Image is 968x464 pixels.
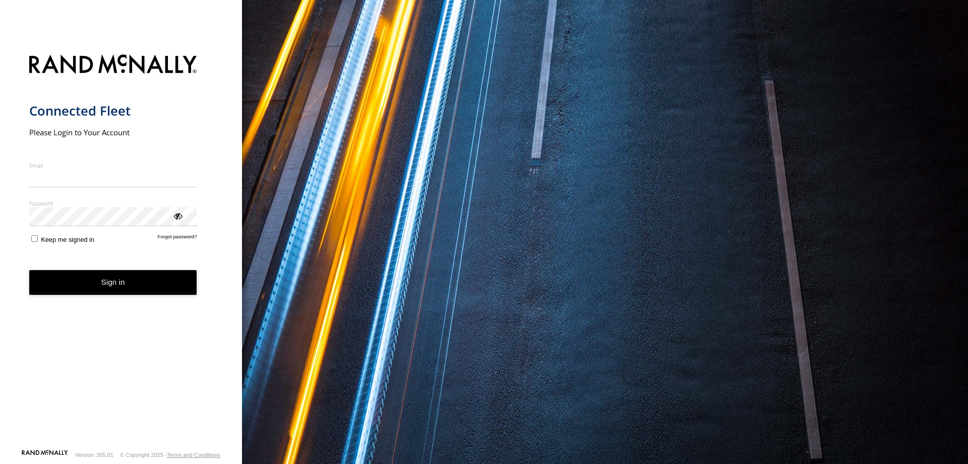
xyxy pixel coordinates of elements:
[29,102,197,119] h1: Connected Fleet
[29,199,197,207] label: Password
[41,236,94,243] span: Keep me signed in
[29,48,213,449] form: main
[29,53,197,78] img: Rand McNally
[29,162,197,169] label: Email
[167,452,220,458] a: Terms and Conditions
[120,452,220,458] div: © Copyright 2025 -
[172,211,183,221] div: ViewPassword
[75,452,113,458] div: Version: 305.01
[22,450,68,460] a: Visit our Website
[31,235,38,242] input: Keep me signed in
[29,270,197,295] button: Sign in
[158,234,197,243] a: Forgot password?
[29,127,197,137] h2: Please Login to Your Account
